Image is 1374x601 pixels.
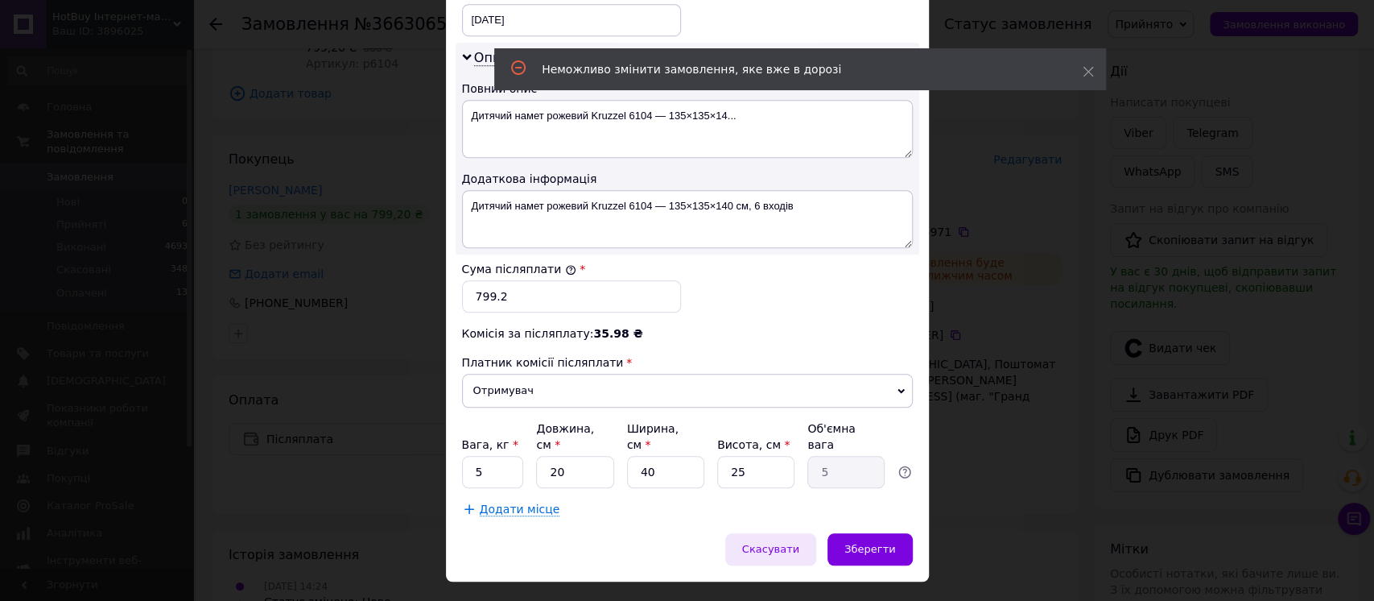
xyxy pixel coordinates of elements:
[462,81,913,97] div: Повний опис
[474,50,685,66] span: Опис та додаткова інформація
[593,327,642,340] span: 35.98 ₴
[536,422,594,451] label: Довжина, см
[462,171,913,187] div: Додаткова інформація
[462,374,913,408] span: Отримувач
[807,421,885,453] div: Об'ємна вага
[480,503,560,516] span: Додати місце
[462,100,913,158] textarea: Дитячий намет рожевий Kruzzel 6104 — 135×135×14...
[627,422,679,451] label: Ширина, см
[462,263,576,276] label: Сума післяплати
[844,543,895,555] span: Зберегти
[742,543,799,555] span: Скасувати
[462,325,913,342] div: Комісія за післяплату:
[462,190,913,248] textarea: Дитячий намет рожевий Kruzzel 6104 — 135×135×140 см, 6 входів
[462,356,624,369] span: Платник комісії післяплати
[462,438,518,451] label: Вага, кг
[542,61,1042,77] div: Неможливо змінити замовлення, яке вже в дорозі
[717,438,790,451] label: Висота, см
